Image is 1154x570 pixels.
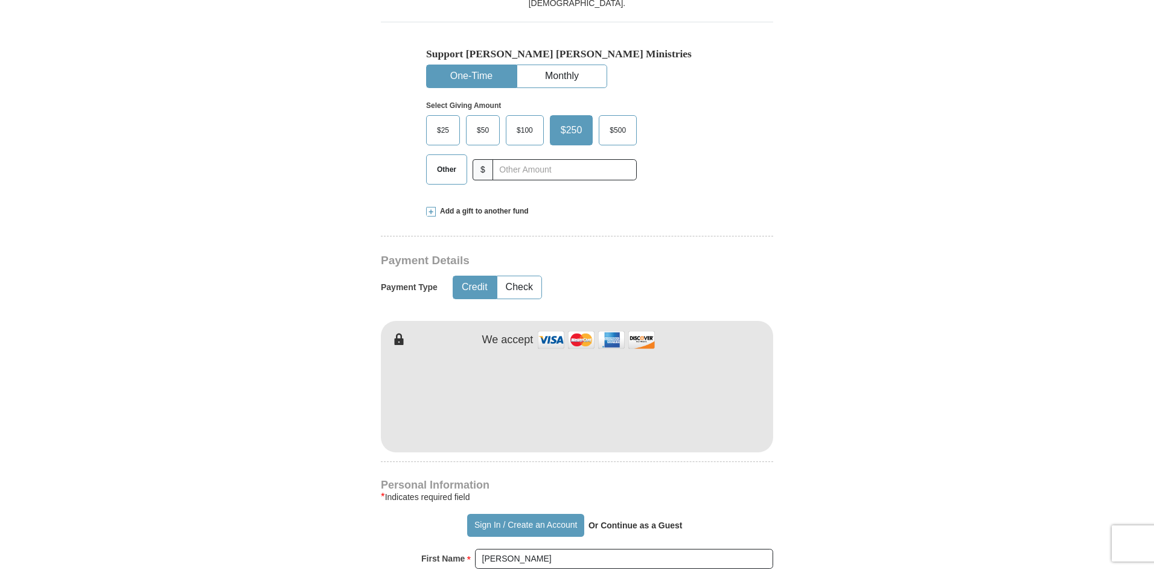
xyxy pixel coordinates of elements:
[421,550,465,567] strong: First Name
[426,48,728,60] h5: Support [PERSON_NAME] [PERSON_NAME] Ministries
[555,121,588,139] span: $250
[482,334,534,347] h4: We accept
[511,121,539,139] span: $100
[453,276,496,299] button: Credit
[604,121,632,139] span: $500
[493,159,637,180] input: Other Amount
[536,327,657,353] img: credit cards accepted
[381,254,689,268] h3: Payment Details
[381,480,773,490] h4: Personal Information
[426,101,501,110] strong: Select Giving Amount
[427,65,516,87] button: One-Time
[473,159,493,180] span: $
[381,282,438,293] h5: Payment Type
[436,206,529,217] span: Add a gift to another fund
[431,121,455,139] span: $25
[467,514,584,537] button: Sign In / Create an Account
[381,490,773,504] div: Indicates required field
[588,521,683,530] strong: Or Continue as a Guest
[471,121,495,139] span: $50
[431,160,462,179] span: Other
[497,276,541,299] button: Check
[517,65,607,87] button: Monthly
